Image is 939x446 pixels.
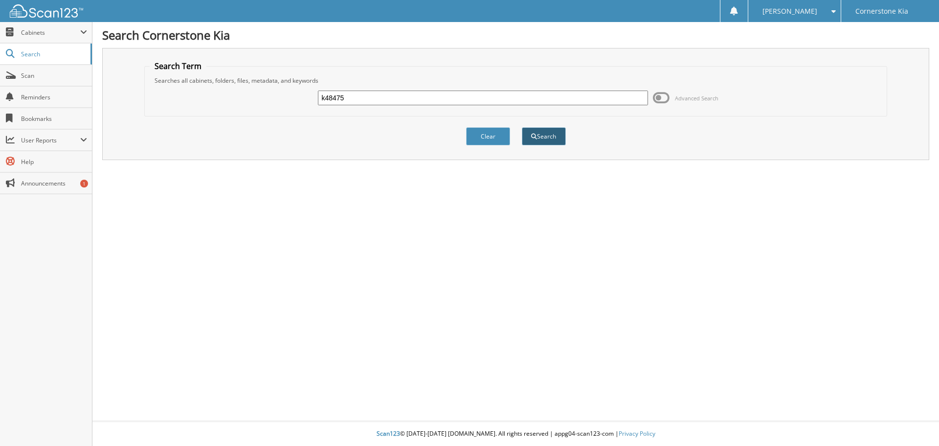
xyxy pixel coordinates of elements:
div: Searches all cabinets, folders, files, metadata, and keywords [150,76,882,85]
h1: Search Cornerstone Kia [102,27,929,43]
span: Help [21,158,87,166]
legend: Search Term [150,61,206,71]
span: Cornerstone Kia [855,8,908,14]
button: Search [522,127,566,145]
span: Bookmarks [21,115,87,123]
span: Search [21,50,86,58]
span: User Reports [21,136,80,144]
span: Reminders [21,93,87,101]
a: Privacy Policy [619,429,655,438]
span: [PERSON_NAME] [762,8,817,14]
button: Clear [466,127,510,145]
span: Scan123 [377,429,400,438]
span: Scan [21,71,87,80]
span: Announcements [21,179,87,188]
span: Advanced Search [675,94,718,102]
span: Cabinets [21,28,80,37]
div: 1 [80,180,88,188]
img: scan123-logo-white.svg [10,4,83,18]
div: © [DATE]-[DATE] [DOMAIN_NAME]. All rights reserved | appg04-scan123-com | [92,422,939,446]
